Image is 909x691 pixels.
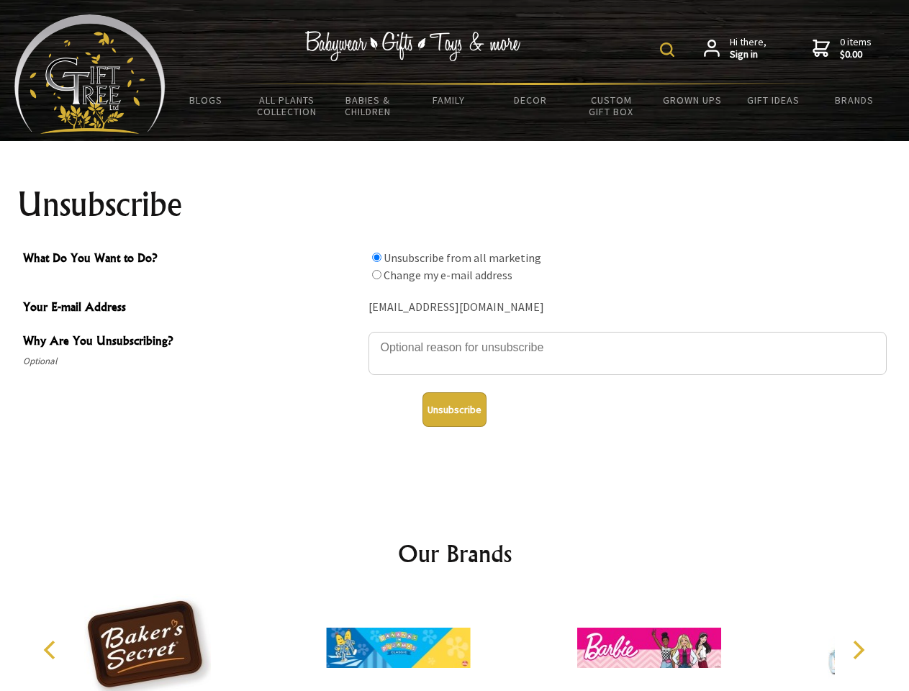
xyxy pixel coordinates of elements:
div: [EMAIL_ADDRESS][DOMAIN_NAME] [368,297,887,319]
button: Unsubscribe [422,392,487,427]
img: Babywear - Gifts - Toys & more [305,31,521,61]
h1: Unsubscribe [17,187,892,222]
a: Babies & Children [327,85,409,127]
input: What Do You Want to Do? [372,270,381,279]
textarea: Why Are You Unsubscribing? [368,332,887,375]
label: Unsubscribe from all marketing [384,250,541,265]
strong: Sign in [730,48,766,61]
h2: Our Brands [29,536,881,571]
img: Babyware - Gifts - Toys and more... [14,14,166,134]
span: What Do You Want to Do? [23,249,361,270]
a: Brands [814,85,895,115]
a: Custom Gift Box [571,85,652,127]
input: What Do You Want to Do? [372,253,381,262]
a: Family [409,85,490,115]
label: Change my e-mail address [384,268,512,282]
a: Hi there,Sign in [704,36,766,61]
a: Decor [489,85,571,115]
img: product search [660,42,674,57]
a: All Plants Collection [247,85,328,127]
span: Optional [23,353,361,370]
a: 0 items$0.00 [813,36,872,61]
a: Gift Ideas [733,85,814,115]
a: Grown Ups [651,85,733,115]
button: Next [842,634,874,666]
span: Why Are You Unsubscribing? [23,332,361,353]
strong: $0.00 [840,48,872,61]
button: Previous [36,634,68,666]
span: Hi there, [730,36,766,61]
a: BLOGS [166,85,247,115]
span: Your E-mail Address [23,298,361,319]
span: 0 items [840,35,872,61]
